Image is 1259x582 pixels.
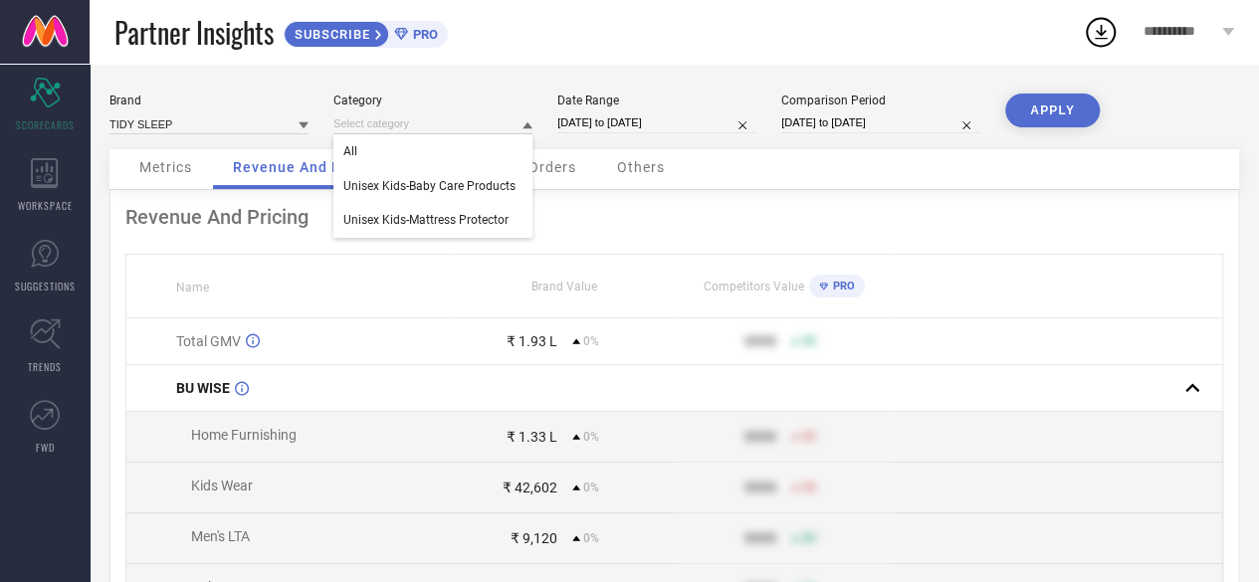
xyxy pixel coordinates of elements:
div: 9999 [744,333,776,349]
div: ₹ 1.93 L [507,333,557,349]
span: PRO [828,280,855,292]
span: 0% [583,531,599,545]
a: SUBSCRIBEPRO [284,16,448,48]
span: SUGGESTIONS [15,279,76,293]
div: Comparison Period [781,94,980,107]
span: Revenue And Pricing [233,159,383,175]
span: Metrics [139,159,192,175]
span: WORKSPACE [18,198,73,213]
div: ₹ 1.33 L [507,429,557,445]
span: Unisex Kids-Mattress Protector [343,213,509,227]
span: Kids Wear [191,478,253,493]
span: TRENDS [28,359,62,374]
span: SCORECARDS [16,117,75,132]
span: Brand Value [531,280,597,293]
span: 50 [802,531,816,545]
div: ₹ 42,602 [503,480,557,495]
span: 50 [802,334,816,348]
div: 9999 [744,530,776,546]
div: All [333,134,532,168]
input: Select comparison period [781,112,980,133]
span: SUBSCRIBE [285,27,375,42]
span: BU WISE [176,380,230,396]
span: 0% [583,481,599,494]
div: Unisex Kids-Mattress Protector [333,203,532,237]
span: 50 [802,430,816,444]
input: Select category [333,113,532,134]
div: 9999 [744,480,776,495]
span: PRO [408,27,438,42]
span: Partner Insights [114,12,274,53]
div: Date Range [557,94,756,107]
div: Brand [109,94,309,107]
span: All [343,144,357,158]
span: 0% [583,334,599,348]
span: Unisex Kids-Baby Care Products [343,179,516,193]
span: Men's LTA [191,528,250,544]
span: Name [176,281,209,294]
span: Competitors Value [704,280,804,293]
div: Open download list [1083,14,1119,50]
span: 50 [802,481,816,494]
div: Category [333,94,532,107]
span: 0% [583,430,599,444]
span: Others [617,159,665,175]
div: ₹ 9,120 [511,530,557,546]
span: Total GMV [176,333,241,349]
input: Select date range [557,112,756,133]
div: Unisex Kids-Baby Care Products [333,169,532,203]
div: 9999 [744,429,776,445]
button: APPLY [1005,94,1100,127]
div: Revenue And Pricing [125,205,1223,229]
span: FWD [36,440,55,455]
span: Home Furnishing [191,427,297,443]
